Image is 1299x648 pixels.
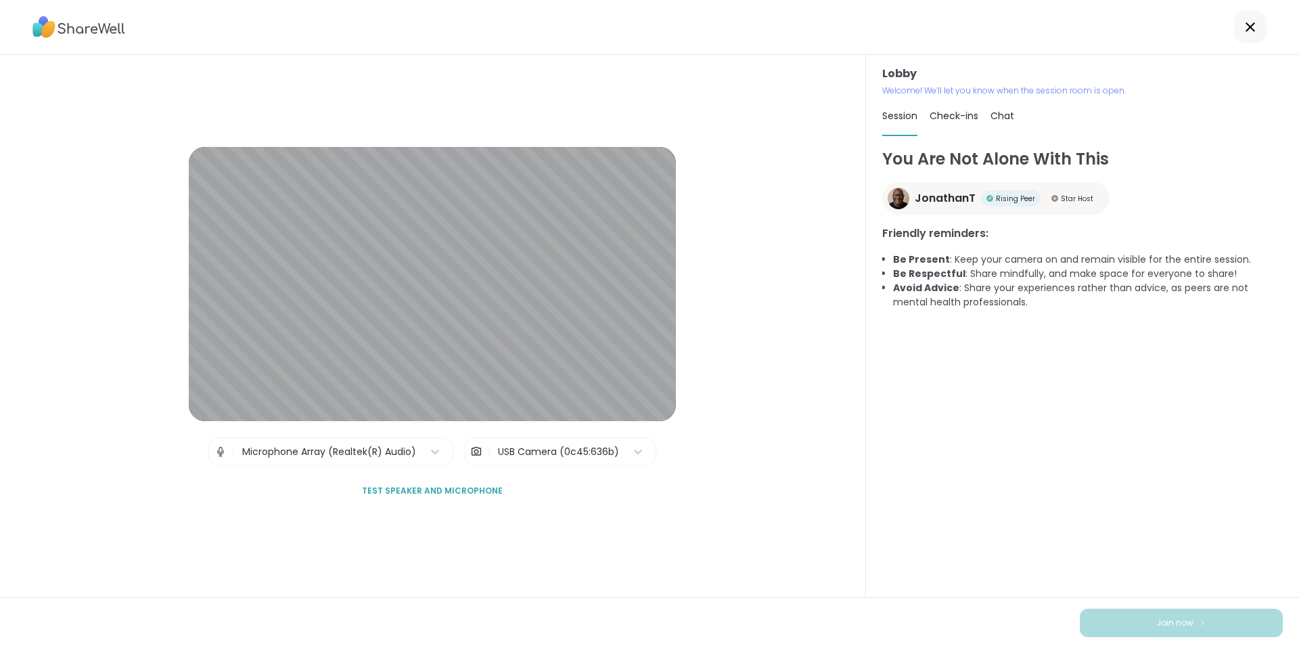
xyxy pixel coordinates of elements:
[996,194,1035,204] span: Rising Peer
[893,267,1283,281] li: : Share mindfully, and make space for everyone to share!
[488,438,491,465] span: |
[1051,195,1058,202] img: Star Host
[888,188,909,209] img: JonathanT
[893,267,965,280] b: Be Respectful
[882,182,1110,215] a: JonathanTJonathanTRising PeerRising PeerStar HostStar Host
[882,66,1283,82] h3: Lobby
[1080,609,1283,637] button: Join now
[990,109,1014,123] span: Chat
[1156,617,1193,629] span: Join now
[232,438,235,465] span: |
[893,281,1283,309] li: : Share your experiences rather than advice, as peers are not mental health professionals.
[470,438,482,465] img: Camera
[915,190,976,207] span: JonathanT
[32,12,125,43] img: ShareWell Logo
[1199,619,1207,626] img: ShareWell Logomark
[882,109,917,123] span: Session
[882,85,1283,97] p: Welcome! We’ll let you know when the session room is open.
[986,195,993,202] img: Rising Peer
[214,438,227,465] img: Microphone
[362,485,503,497] span: Test speaker and microphone
[498,445,619,459] div: USB Camera (0c45:636b)
[893,281,959,295] b: Avoid Advice
[893,253,950,266] b: Be Present
[882,147,1283,171] h1: You Are Not Alone With This
[930,109,978,123] span: Check-ins
[357,477,508,505] button: Test speaker and microphone
[242,445,416,459] div: Microphone Array (Realtek(R) Audio)
[893,253,1283,267] li: : Keep your camera on and remain visible for the entire session.
[1061,194,1093,204] span: Star Host
[882,225,1283,242] h3: Friendly reminders:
